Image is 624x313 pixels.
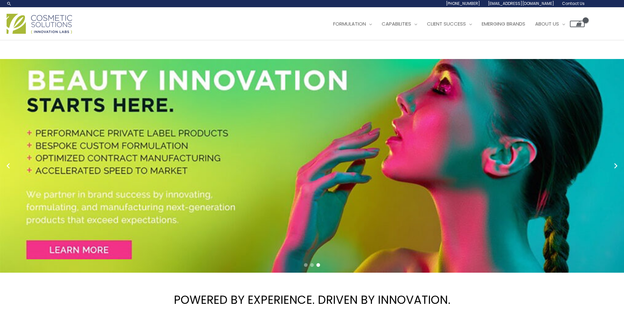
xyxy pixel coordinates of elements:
nav: Site Navigation [323,14,585,34]
span: About Us [535,20,559,27]
a: Emerging Brands [477,14,530,34]
button: Previous slide [3,161,13,171]
a: Client Success [422,14,477,34]
span: Contact Us [562,1,585,6]
span: [EMAIL_ADDRESS][DOMAIN_NAME] [488,1,554,6]
button: Next slide [611,161,621,171]
span: Capabilities [382,20,411,27]
a: View Shopping Cart, empty [570,21,585,27]
a: Search icon link [7,1,12,6]
span: Formulation [333,20,366,27]
img: Cosmetic Solutions Logo [7,14,72,34]
span: Client Success [427,20,466,27]
a: Formulation [328,14,377,34]
span: [PHONE_NUMBER] [446,1,480,6]
span: Go to slide 3 [316,263,320,267]
a: Capabilities [377,14,422,34]
span: Emerging Brands [482,20,525,27]
span: Go to slide 1 [304,263,308,267]
span: Go to slide 2 [310,263,314,267]
a: About Us [530,14,570,34]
